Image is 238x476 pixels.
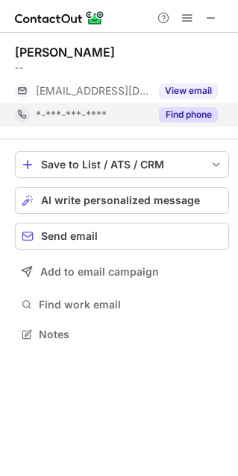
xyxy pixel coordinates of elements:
button: Reveal Button [159,83,218,98]
span: [EMAIL_ADDRESS][DOMAIN_NAME] [36,84,150,98]
button: Send email [15,223,229,250]
button: Notes [15,324,229,345]
img: ContactOut v5.3.10 [15,9,104,27]
button: save-profile-one-click [15,151,229,178]
button: Find work email [15,294,229,315]
button: Add to email campaign [15,258,229,285]
span: AI write personalized message [41,194,200,206]
span: Send email [41,230,98,242]
span: Notes [39,328,223,341]
div: [PERSON_NAME] [15,45,115,60]
span: Find work email [39,298,223,311]
span: Add to email campaign [40,266,159,278]
button: AI write personalized message [15,187,229,214]
button: Reveal Button [159,107,218,122]
div: Save to List / ATS / CRM [41,159,203,171]
div: -- [15,61,229,74]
